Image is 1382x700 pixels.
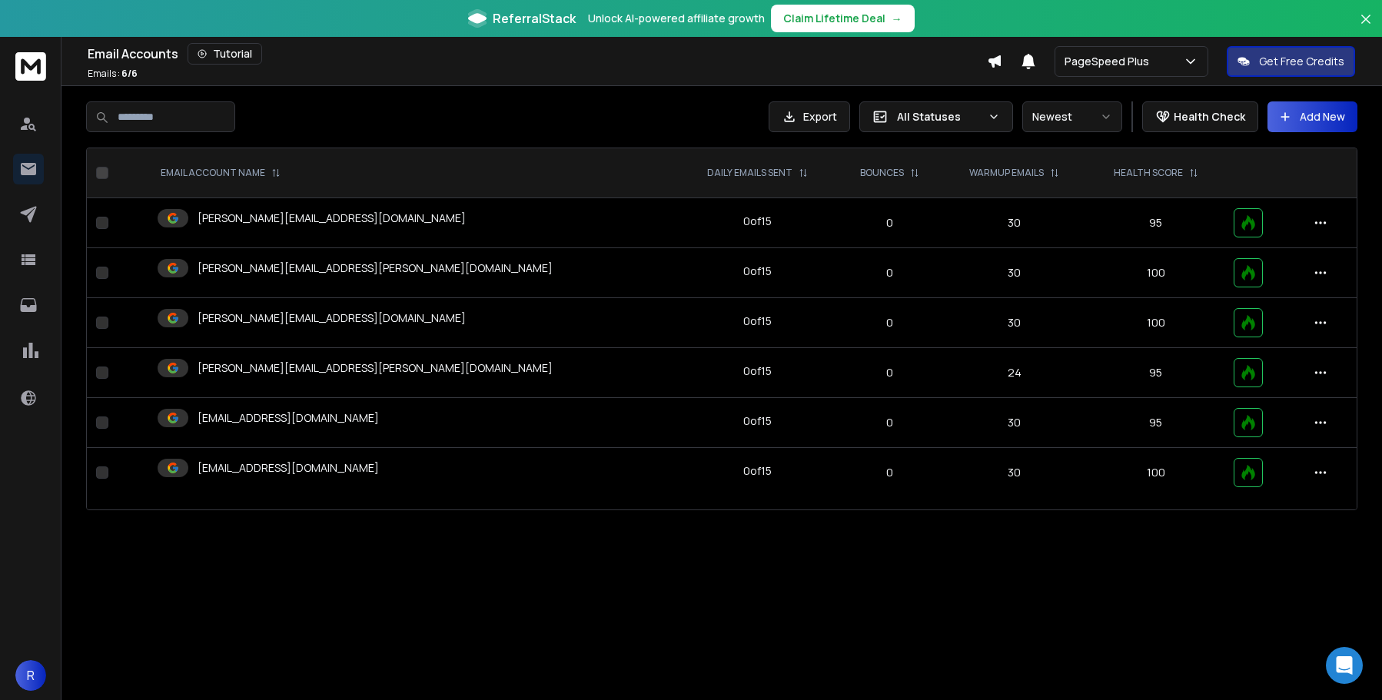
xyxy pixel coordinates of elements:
p: [EMAIL_ADDRESS][DOMAIN_NAME] [198,410,379,426]
p: DAILY EMAILS SENT [707,167,792,179]
p: 0 [845,465,933,480]
td: 100 [1087,448,1224,498]
p: BOUNCES [860,167,904,179]
td: 95 [1087,398,1224,448]
button: Add New [1267,101,1357,132]
div: Email Accounts [88,43,987,65]
td: 30 [942,198,1087,248]
p: 0 [845,315,933,330]
p: 0 [845,215,933,231]
p: [EMAIL_ADDRESS][DOMAIN_NAME] [198,460,379,476]
div: EMAIL ACCOUNT NAME [161,167,281,179]
p: [PERSON_NAME][EMAIL_ADDRESS][DOMAIN_NAME] [198,211,466,226]
p: 0 [845,265,933,280]
p: Health Check [1174,109,1245,124]
td: 30 [942,298,1087,348]
button: Tutorial [188,43,262,65]
p: 0 [845,365,933,380]
span: → [892,11,902,26]
p: [PERSON_NAME][EMAIL_ADDRESS][DOMAIN_NAME] [198,310,466,326]
button: Export [769,101,850,132]
p: PageSpeed Plus [1065,54,1155,69]
div: 0 of 15 [743,264,772,279]
div: Open Intercom Messenger [1326,647,1363,684]
td: 95 [1087,198,1224,248]
div: 0 of 15 [743,413,772,429]
td: 30 [942,248,1087,298]
span: ReferralStack [493,9,576,28]
p: Unlock AI-powered affiliate growth [588,11,765,26]
p: [PERSON_NAME][EMAIL_ADDRESS][PERSON_NAME][DOMAIN_NAME] [198,260,553,276]
div: 0 of 15 [743,314,772,329]
p: 0 [845,415,933,430]
button: Claim Lifetime Deal→ [771,5,915,32]
td: 30 [942,398,1087,448]
div: 0 of 15 [743,214,772,229]
p: HEALTH SCORE [1114,167,1183,179]
td: 95 [1087,348,1224,398]
button: Close banner [1356,9,1376,46]
div: 0 of 15 [743,463,772,479]
td: 30 [942,448,1087,498]
button: R [15,660,46,691]
td: 24 [942,348,1087,398]
p: All Statuses [897,109,982,124]
p: [PERSON_NAME][EMAIL_ADDRESS][PERSON_NAME][DOMAIN_NAME] [198,360,553,376]
button: Newest [1022,101,1122,132]
div: 0 of 15 [743,363,772,379]
button: Health Check [1142,101,1258,132]
p: Emails : [88,68,138,80]
span: 6 / 6 [121,67,138,80]
td: 100 [1087,298,1224,348]
td: 100 [1087,248,1224,298]
button: Get Free Credits [1227,46,1355,77]
p: Get Free Credits [1259,54,1344,69]
p: WARMUP EMAILS [969,167,1044,179]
